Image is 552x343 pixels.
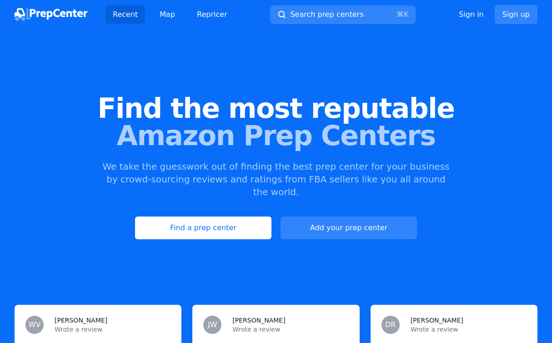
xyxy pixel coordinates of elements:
[135,217,271,239] a: Find a prep center
[290,9,363,20] span: Search prep centers
[459,9,484,20] a: Sign in
[208,321,217,328] span: JW
[190,5,235,24] a: Repricer
[495,5,537,24] a: Sign up
[55,325,171,334] p: Wrote a review
[232,325,348,334] p: Wrote a review
[411,316,463,325] h3: [PERSON_NAME]
[396,10,404,19] kbd: ⌘
[15,122,537,149] span: Amazon Prep Centers
[152,5,182,24] a: Map
[411,325,527,334] p: Wrote a review
[55,316,107,325] h3: [PERSON_NAME]
[281,217,417,239] a: Add your prep center
[101,160,451,198] p: We take the guesswork out of finding the best prep center for your business by crowd-sourcing rev...
[270,5,416,24] button: Search prep centers⌘K
[232,316,285,325] h3: [PERSON_NAME]
[404,10,409,19] kbd: K
[29,321,41,328] span: WV
[385,321,396,328] span: DR
[15,8,87,21] img: PrepCenter
[105,5,145,24] a: Recent
[15,95,537,122] span: Find the most reputable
